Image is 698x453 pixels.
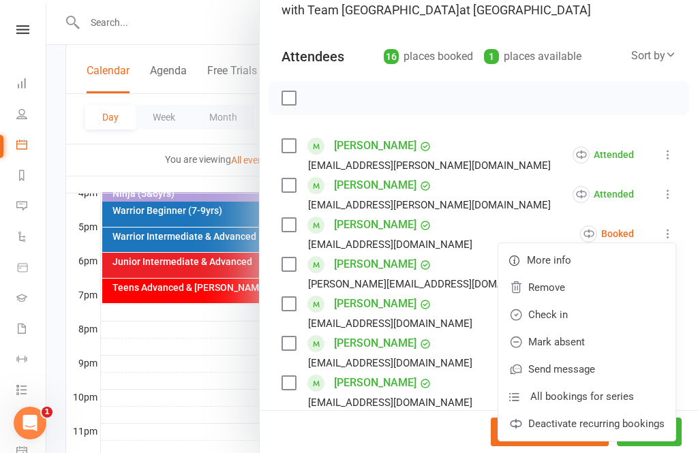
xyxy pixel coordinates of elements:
[384,47,473,66] div: places booked
[530,388,634,405] span: All bookings for series
[527,252,571,268] span: More info
[42,407,52,418] span: 1
[308,315,472,332] div: [EMAIL_ADDRESS][DOMAIN_NAME]
[16,161,47,192] a: Reports
[14,407,46,439] iframe: Intercom live chat
[459,3,591,17] span: at [GEOGRAPHIC_DATA]
[498,301,676,328] a: Check in
[16,253,47,284] a: Product Sales
[334,174,416,196] a: [PERSON_NAME]
[282,47,344,66] div: Attendees
[484,47,581,66] div: places available
[498,247,676,274] a: More info
[308,157,551,174] div: [EMAIL_ADDRESS][PERSON_NAME][DOMAIN_NAME]
[308,236,472,253] div: [EMAIL_ADDRESS][DOMAIN_NAME]
[308,275,551,293] div: [PERSON_NAME][EMAIL_ADDRESS][DOMAIN_NAME]
[573,186,634,203] div: Attended
[498,328,676,356] a: Mark absent
[498,274,676,301] a: Remove
[334,372,416,394] a: [PERSON_NAME]
[16,100,47,131] a: People
[334,293,416,315] a: [PERSON_NAME]
[308,394,472,411] div: [EMAIL_ADDRESS][DOMAIN_NAME]
[334,332,416,354] a: [PERSON_NAME]
[334,135,416,157] a: [PERSON_NAME]
[484,49,499,64] div: 1
[16,131,47,161] a: Calendar
[308,196,551,214] div: [EMAIL_ADDRESS][PERSON_NAME][DOMAIN_NAME]
[580,225,634,243] div: Booked
[631,47,676,65] div: Sort by
[491,418,609,446] button: Bulk add attendees
[498,410,676,437] a: Deactivate recurring bookings
[334,253,416,275] a: [PERSON_NAME]
[384,49,399,64] div: 16
[498,356,676,383] a: Send message
[16,69,47,100] a: Dashboard
[573,146,634,163] div: Attended
[498,383,676,410] a: All bookings for series
[282,3,459,17] span: with Team [GEOGRAPHIC_DATA]
[308,354,472,372] div: [EMAIL_ADDRESS][DOMAIN_NAME]
[334,214,416,236] a: [PERSON_NAME]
